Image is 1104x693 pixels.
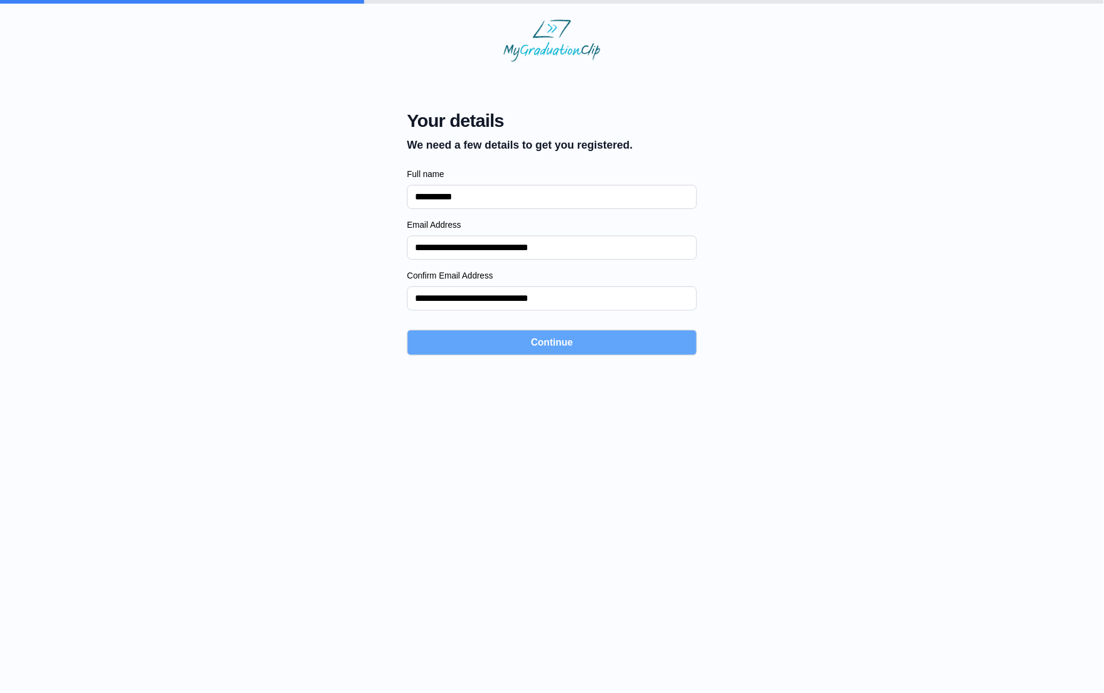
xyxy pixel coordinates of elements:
img: MyGraduationClip [504,19,600,62]
label: Email Address [407,219,697,231]
button: Continue [407,330,697,355]
p: We need a few details to get you registered. [407,137,633,153]
label: Confirm Email Address [407,269,697,282]
span: Your details [407,110,633,132]
label: Full name [407,168,697,180]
